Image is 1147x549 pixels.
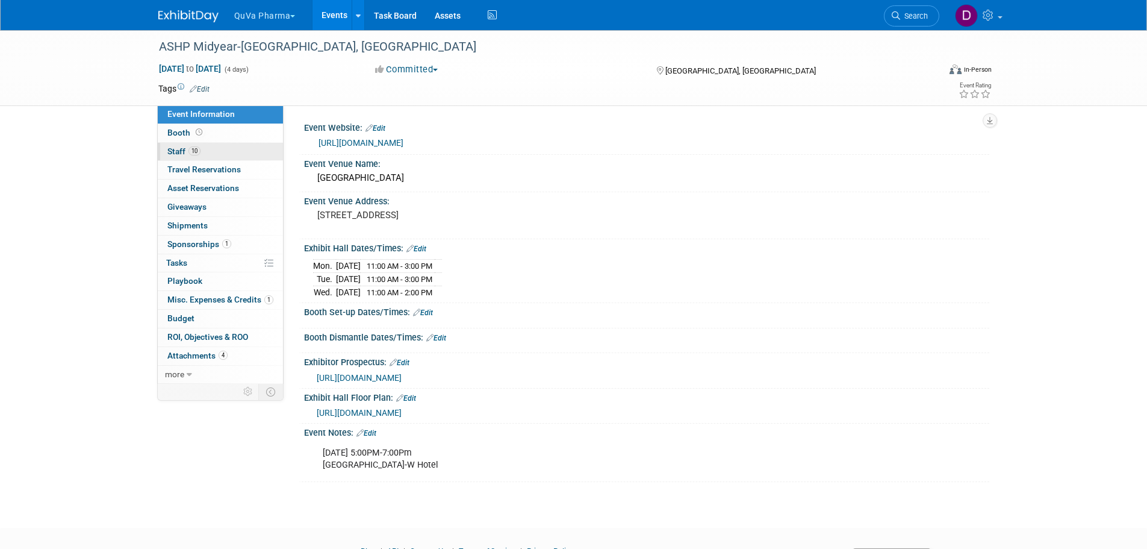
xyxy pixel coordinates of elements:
a: [URL][DOMAIN_NAME] [317,373,402,383]
img: ExhibitDay [158,10,219,22]
div: In-Person [963,65,992,74]
button: Committed [371,63,443,76]
a: Attachments4 [158,347,283,365]
a: Playbook [158,272,283,290]
span: Attachments [167,351,228,360]
a: Edit [406,245,426,253]
div: Event Venue Name: [304,155,989,170]
td: Personalize Event Tab Strip [238,384,259,400]
a: Search [884,5,939,27]
span: more [165,369,184,379]
span: Shipments [167,221,208,230]
span: 11:00 AM - 3:00 PM [367,275,432,284]
img: Format-Inperson.png [950,64,962,74]
div: Exhibit Hall Floor Plan: [304,389,989,404]
td: [DATE] [336,286,361,298]
div: Booth Set-up Dates/Times: [304,303,989,319]
div: Exhibit Hall Dates/Times: [304,239,989,255]
div: Booth Dismantle Dates/Times: [304,328,989,344]
a: more [158,366,283,384]
div: [DATE] 5:00PM-7:00Pm [GEOGRAPHIC_DATA]-W Hotel [314,441,857,477]
span: Event Information [167,109,235,119]
a: Edit [356,429,376,438]
span: 11:00 AM - 2:00 PM [367,288,432,297]
span: 1 [222,239,231,248]
div: Event Venue Address: [304,192,989,207]
span: Playbook [167,276,202,286]
a: Staff10 [158,143,283,161]
pre: [STREET_ADDRESS] [317,210,576,221]
a: Booth [158,124,283,142]
a: Travel Reservations [158,161,283,179]
a: Sponsorships1 [158,236,283,254]
a: Giveaways [158,198,283,216]
span: 11:00 AM - 3:00 PM [367,262,432,271]
span: Asset Reservations [167,183,239,193]
span: to [184,64,196,74]
span: 1 [264,295,273,304]
div: Event Notes: [304,424,989,439]
span: Search [900,11,928,20]
img: Danielle Mitchell [955,4,978,27]
span: Budget [167,313,194,323]
td: Wed. [313,286,336,298]
a: [URL][DOMAIN_NAME] [317,408,402,418]
td: Tags [158,83,210,95]
a: Budget [158,310,283,328]
a: Edit [396,394,416,403]
div: [GEOGRAPHIC_DATA] [313,169,980,187]
a: Edit [390,359,409,367]
span: Sponsorships [167,239,231,249]
a: Edit [190,85,210,93]
span: Booth [167,128,205,137]
a: Edit [365,124,385,133]
span: 10 [188,146,200,155]
span: Tasks [166,258,187,268]
div: Event Format [868,63,992,81]
div: ASHP Midyear-[GEOGRAPHIC_DATA], [GEOGRAPHIC_DATA] [155,36,921,58]
span: (4 days) [223,66,249,74]
a: Event Information [158,105,283,124]
span: [DATE] [DATE] [158,63,222,74]
a: Asset Reservations [158,180,283,198]
a: ROI, Objectives & ROO [158,328,283,347]
div: Event Website: [304,119,989,134]
span: [GEOGRAPHIC_DATA], [GEOGRAPHIC_DATA] [665,66,816,75]
span: Travel Reservations [167,165,241,174]
div: Exhibitor Prospectus: [304,353,989,369]
a: Misc. Expenses & Credits1 [158,291,283,309]
span: Booth not reserved yet [193,128,205,137]
td: Toggle Event Tabs [258,384,283,400]
td: Mon. [313,260,336,273]
span: Giveaways [167,202,207,212]
span: ROI, Objectives & ROO [167,332,248,342]
td: [DATE] [336,260,361,273]
a: Edit [413,309,433,317]
span: Misc. Expenses & Credits [167,295,273,304]
a: [URL][DOMAIN_NAME] [319,138,403,148]
td: Tue. [313,273,336,286]
td: [DATE] [336,273,361,286]
a: Shipments [158,217,283,235]
div: Event Rating [959,83,991,89]
a: Edit [426,334,446,342]
span: 4 [219,351,228,360]
a: Tasks [158,254,283,272]
span: Staff [167,146,200,156]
